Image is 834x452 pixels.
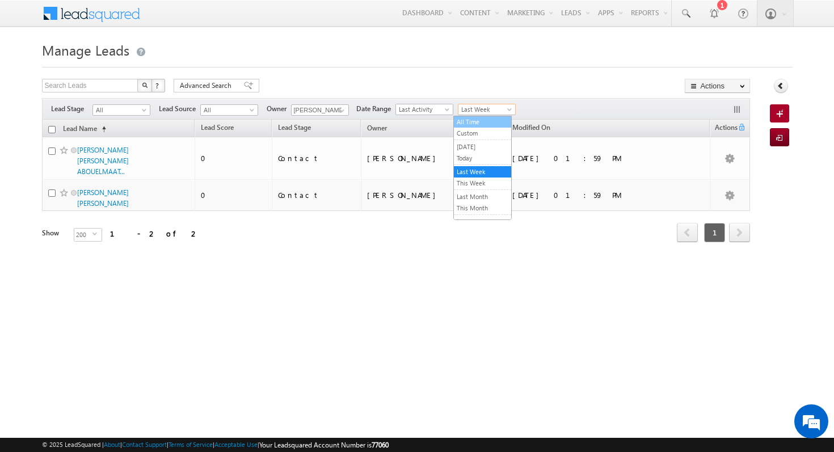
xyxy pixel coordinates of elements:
[51,104,92,114] span: Lead Stage
[200,104,258,116] a: All
[93,105,147,115] span: All
[710,121,738,136] span: Actions
[57,122,112,137] a: Lead Name(sorted ascending)
[92,231,102,236] span: select
[454,142,511,152] a: [DATE]
[512,190,668,200] div: [DATE] 01:59 PM
[19,60,48,74] img: d_60004797649_company_0_60004797649
[454,203,511,213] a: This Month
[59,60,191,74] div: Chat with us now
[454,153,511,163] a: Today
[454,178,511,188] a: This Week
[367,190,501,200] div: [PERSON_NAME]
[180,81,235,91] span: Advanced Search
[356,104,395,114] span: Date Range
[214,441,258,448] a: Acceptable Use
[454,128,511,138] a: Custom
[186,6,213,33] div: Minimize live chat window
[367,124,387,132] span: Owner
[151,79,165,92] button: ?
[15,105,207,340] textarea: Type your message and hit 'Enter'
[122,441,167,448] a: Contact Support
[729,223,750,242] span: next
[704,223,725,242] span: 1
[97,125,106,134] span: (sorted ascending)
[201,153,267,163] div: 0
[267,104,291,114] span: Owner
[42,228,65,238] div: Show
[195,121,239,136] a: Lead Score
[395,104,453,115] a: Last Activity
[92,104,150,116] a: All
[104,441,120,448] a: About
[278,123,311,132] span: Lead Stage
[454,192,511,202] a: Last Month
[201,190,267,200] div: 0
[454,117,511,127] a: All Time
[334,105,348,116] a: Show All Items
[507,121,556,136] a: Modified On
[685,79,750,93] button: Actions
[201,123,234,132] span: Lead Score
[367,153,501,163] div: [PERSON_NAME]
[48,126,56,133] input: Check all records
[729,224,750,242] a: next
[77,146,129,176] a: [PERSON_NAME] [PERSON_NAME] ABOUELMAAT...
[42,440,389,450] span: © 2025 LeadSquared | | | | |
[454,217,511,227] a: Last Year
[454,167,511,177] a: Last Week
[372,441,389,449] span: 77060
[291,104,349,116] input: Type to Search
[458,104,516,115] a: Last Week
[169,441,213,448] a: Terms of Service
[278,190,356,200] div: Contact
[74,229,92,241] span: 200
[77,188,129,208] a: [PERSON_NAME] [PERSON_NAME]
[278,153,356,163] div: Contact
[110,227,199,240] div: 1 - 2 of 2
[512,153,668,163] div: [DATE] 01:59 PM
[155,81,161,90] span: ?
[42,41,129,59] span: Manage Leads
[458,104,512,115] span: Last Week
[512,123,550,132] span: Modified On
[677,223,698,242] span: prev
[201,105,255,115] span: All
[142,82,148,88] img: Search
[259,441,389,449] span: Your Leadsquared Account Number is
[453,116,512,220] ul: Last Week
[154,349,206,365] em: Start Chat
[272,121,317,136] a: Lead Stage
[677,224,698,242] a: prev
[159,104,200,114] span: Lead Source
[396,104,450,115] span: Last Activity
